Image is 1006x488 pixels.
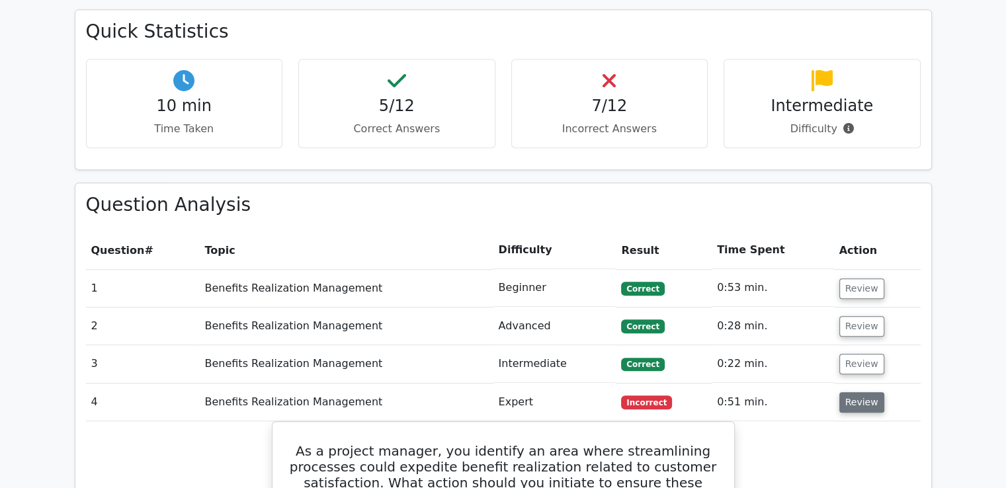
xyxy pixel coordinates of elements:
td: Intermediate [493,345,616,383]
h3: Question Analysis [86,194,921,216]
span: Question [91,244,145,257]
button: Review [839,316,884,337]
span: Correct [621,358,664,371]
button: Review [839,354,884,374]
th: # [86,231,200,269]
td: 0:51 min. [712,384,834,421]
td: 3 [86,345,200,383]
td: Beginner [493,269,616,307]
th: Difficulty [493,231,616,269]
td: 4 [86,384,200,421]
th: Result [616,231,712,269]
td: Benefits Realization Management [199,384,493,421]
td: 0:28 min. [712,307,834,345]
p: Difficulty [735,121,909,137]
th: Topic [199,231,493,269]
td: 2 [86,307,200,345]
span: Correct [621,319,664,333]
th: Action [834,231,921,269]
h4: Intermediate [735,97,909,116]
h4: 10 min [97,97,272,116]
td: 0:53 min. [712,269,834,307]
td: Benefits Realization Management [199,345,493,383]
td: 0:22 min. [712,345,834,383]
th: Time Spent [712,231,834,269]
td: Benefits Realization Management [199,269,493,307]
p: Incorrect Answers [523,121,697,137]
button: Review [839,392,884,413]
td: Advanced [493,307,616,345]
h3: Quick Statistics [86,20,921,43]
span: Incorrect [621,395,672,409]
td: 1 [86,269,200,307]
button: Review [839,278,884,299]
p: Time Taken [97,121,272,137]
td: Benefits Realization Management [199,307,493,345]
p: Correct Answers [310,121,484,137]
td: Expert [493,384,616,421]
h4: 5/12 [310,97,484,116]
h4: 7/12 [523,97,697,116]
span: Correct [621,282,664,295]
